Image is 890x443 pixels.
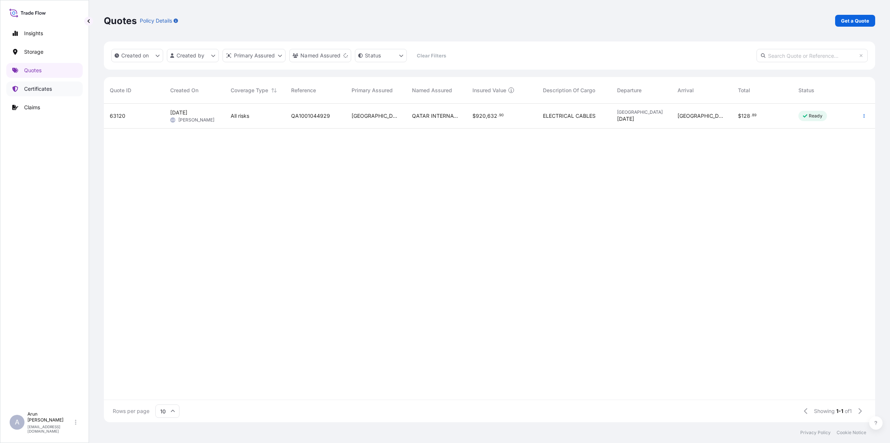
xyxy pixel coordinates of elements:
span: [DATE] [617,115,634,123]
span: Showing [814,407,835,415]
p: Arun [PERSON_NAME] [27,411,73,423]
p: Status [365,52,381,59]
a: Certificates [6,81,83,96]
button: Sort [270,86,278,95]
p: Storage [24,48,43,56]
span: Coverage Type [231,87,268,94]
span: 128 [741,113,750,119]
span: [GEOGRAPHIC_DATA] [352,112,400,120]
a: Quotes [6,63,83,78]
span: A [15,419,19,426]
button: createdBy Filter options [167,49,219,62]
span: 63120 [110,112,125,120]
button: createdOn Filter options [111,49,163,62]
p: Primary Assured [234,52,275,59]
span: Status [798,87,814,94]
a: Claims [6,100,83,115]
a: Get a Quote [835,15,875,27]
span: 1-1 [836,407,843,415]
span: [PERSON_NAME] [178,117,214,123]
button: cargoOwner Filter options [289,49,351,62]
span: $ [738,113,741,119]
p: Clear Filters [417,52,446,59]
span: All risks [231,112,249,120]
a: Privacy Policy [800,430,831,436]
span: Insured Value [472,87,506,94]
span: 90 [499,114,504,117]
span: QA1001044929 [291,112,330,120]
p: Ready [809,113,823,119]
a: Insights [6,26,83,41]
span: Departure [617,87,642,94]
button: Clear Filters [411,50,452,61]
a: Storage [6,44,83,59]
span: Quote ID [110,87,131,94]
span: 920 [476,113,486,119]
span: Reference [291,87,316,94]
span: QATAR INTERNATIONAL CABLES COMPANY [412,112,461,120]
span: Arrival [678,87,694,94]
span: Rows per page [113,407,149,415]
p: Quotes [104,15,137,27]
span: . [751,114,752,117]
button: certificateStatus Filter options [355,49,407,62]
p: Get a Quote [841,17,869,24]
span: 632 [487,113,497,119]
span: . [498,114,499,117]
span: Description Of Cargo [543,87,595,94]
span: AR [171,116,175,124]
span: [GEOGRAPHIC_DATA] [678,112,726,120]
p: Certificates [24,85,52,93]
span: Created On [170,87,198,94]
span: of 1 [845,407,852,415]
p: Insights [24,30,43,37]
span: Total [738,87,750,94]
span: [GEOGRAPHIC_DATA] [617,109,666,115]
p: Claims [24,104,40,111]
input: Search Quote or Reference... [756,49,868,62]
p: Created on [121,52,149,59]
span: , [486,113,487,119]
button: distributor Filter options [222,49,286,62]
p: [EMAIL_ADDRESS][DOMAIN_NAME] [27,424,73,433]
span: $ [472,113,476,119]
p: Created by [177,52,205,59]
a: Cookie Notice [837,430,866,436]
span: Primary Assured [352,87,393,94]
span: ELECTRICAL CABLES [543,112,596,120]
p: Named Assured [300,52,340,59]
span: Named Assured [412,87,452,94]
p: Policy Details [140,17,172,24]
span: 89 [752,114,756,117]
p: Quotes [24,67,42,74]
span: [DATE] [170,109,187,116]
